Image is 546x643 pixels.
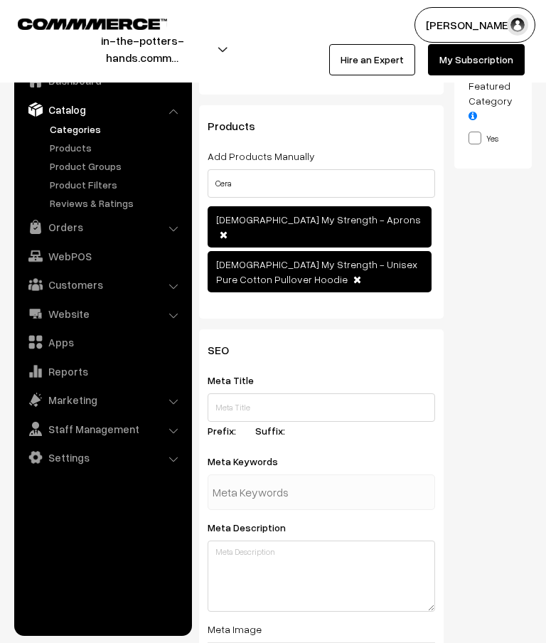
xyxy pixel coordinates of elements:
[18,243,187,269] a: WebPOS
[18,97,187,122] a: Catalog
[18,416,187,442] a: Staff Management
[428,44,525,75] a: My Subscription
[216,258,417,285] span: [DEMOGRAPHIC_DATA] My Strength - Unisex Pure Cotton Pullover Hoodie
[18,272,187,297] a: Customers
[208,423,253,438] label: Prefix:
[469,130,498,145] label: Yes
[507,14,528,36] img: user
[18,329,187,355] a: Apps
[46,177,187,192] a: Product Filters
[208,454,295,469] label: Meta Keywords
[213,478,360,506] input: Meta Keywords
[22,31,262,67] button: in-the-potters-hands.comm…
[18,387,187,413] a: Marketing
[329,44,415,75] a: Hire an Expert
[46,122,187,137] a: Categories
[414,7,535,43] button: [PERSON_NAME]…
[18,14,142,31] a: COMMMERCE
[208,393,435,422] input: Meta Title
[208,373,271,388] label: Meta Title
[208,169,435,198] input: Select Products (Type and search)
[46,196,187,211] a: Reviews & Ratings
[208,149,315,164] label: Add Products Manually
[18,445,187,470] a: Settings
[208,622,262,637] label: Meta Image
[216,213,421,225] span: [DEMOGRAPHIC_DATA] My Strength - Aprons
[18,214,187,240] a: Orders
[469,78,518,123] label: Featured Category
[46,159,187,174] a: Product Groups
[255,423,302,438] label: Suffix:
[46,140,187,155] a: Products
[208,520,303,535] label: Meta Description
[18,358,187,384] a: Reports
[18,18,167,29] img: COMMMERCE
[208,119,272,133] span: Products
[208,343,246,357] span: SEO
[18,301,187,326] a: Website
